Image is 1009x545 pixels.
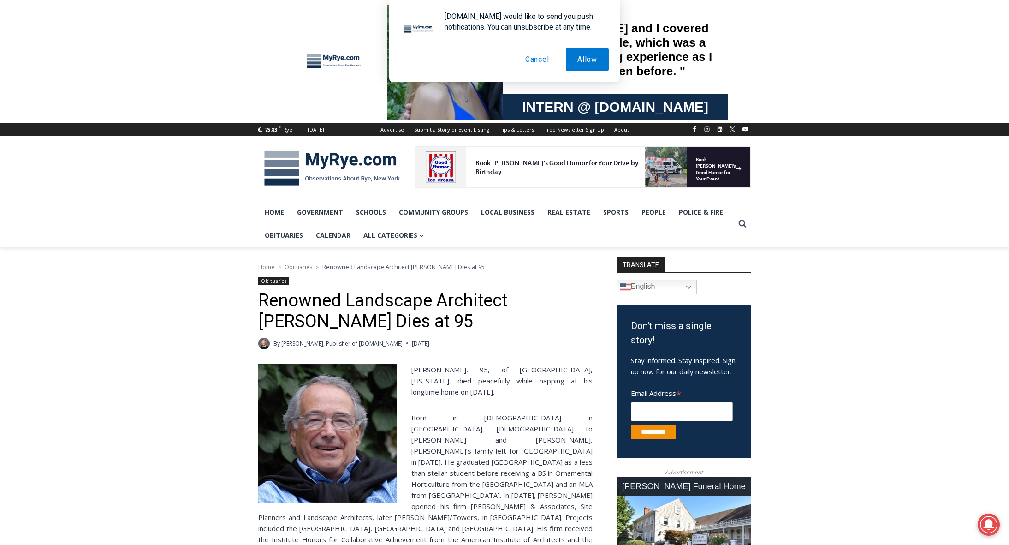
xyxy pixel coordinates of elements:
[740,124,751,135] a: YouTube
[283,126,292,134] div: Rye
[494,123,539,136] a: Tips & Letters
[350,201,392,224] a: Schools
[400,11,437,48] img: notification icon
[258,364,593,397] p: [PERSON_NAME], 95, of [GEOGRAPHIC_DATA], [US_STATE], died peacefully while napping at his longtim...
[308,126,324,134] div: [DATE]
[285,263,312,271] a: Obituaries
[656,468,712,477] span: Advertisement
[541,201,597,224] a: Real Estate
[273,339,280,348] span: By
[279,125,281,130] span: F
[392,201,475,224] a: Community Groups
[412,339,429,348] time: [DATE]
[631,384,733,401] label: Email Address
[258,290,593,332] h1: Renowned Landscape Architect [PERSON_NAME] Dies at 95
[258,224,309,247] a: Obituaries
[95,58,131,110] div: "the precise, almost orchestrated movements of cutting and assembling sushi and [PERSON_NAME] mak...
[539,123,609,136] a: Free Newsletter Sign Up
[258,263,274,271] a: Home
[689,124,700,135] a: Facebook
[475,201,541,224] a: Local Business
[309,224,357,247] a: Calendar
[233,0,436,90] div: "[PERSON_NAME] and I covered the [DATE] Parade, which was a really eye opening experience as I ha...
[258,262,593,271] nav: Breadcrumbs
[597,201,635,224] a: Sports
[258,201,734,247] nav: Primary Navigation
[241,92,427,113] span: Intern @ [DOMAIN_NAME]
[631,355,737,377] p: Stay informed. Stay inspired. Sign up now for our daily newsletter.
[437,11,609,32] div: [DOMAIN_NAME] would like to send you push notifications. You can unsubscribe at any time.
[281,340,403,347] a: [PERSON_NAME], Publisher of [DOMAIN_NAME]
[258,338,270,349] a: Author image
[223,0,279,42] img: s_800_d653096d-cda9-4b24-94f4-9ae0c7afa054.jpeg
[635,201,672,224] a: People
[714,124,725,135] a: Linkedin
[701,124,712,135] a: Instagram
[357,224,430,247] button: Child menu of All Categories
[620,281,631,293] img: en
[316,264,319,270] span: >
[609,123,634,136] a: About
[375,123,409,136] a: Advertise
[281,10,321,36] h4: Book [PERSON_NAME]'s Good Humor for Your Event
[258,144,406,192] img: MyRye.com
[0,93,93,115] a: Open Tues. - Sun. [PHONE_NUMBER]
[734,216,751,232] button: View Search Form
[274,3,333,42] a: Book [PERSON_NAME]'s Good Humor for Your Event
[258,277,289,285] a: Obituaries
[631,319,737,348] h3: Don't miss a single story!
[291,201,350,224] a: Government
[727,124,738,135] a: X
[265,126,277,133] span: 75.83
[566,48,609,71] button: Allow
[278,264,281,270] span: >
[617,280,697,294] a: English
[258,364,397,503] img: Obituary - Peter George Rolland
[375,123,634,136] nav: Secondary Navigation
[322,263,485,271] span: Renowned Landscape Architect [PERSON_NAME] Dies at 95
[617,257,665,272] strong: TRANSLATE
[617,477,751,496] div: [PERSON_NAME] Funeral Home
[514,48,561,71] button: Cancel
[3,95,90,130] span: Open Tues. - Sun. [PHONE_NUMBER]
[258,201,291,224] a: Home
[409,123,494,136] a: Submit a Story or Event Listing
[60,12,228,30] div: Book [PERSON_NAME]'s Good Humor for Your Drive by Birthday
[222,90,447,115] a: Intern @ [DOMAIN_NAME]
[672,201,730,224] a: Police & Fire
